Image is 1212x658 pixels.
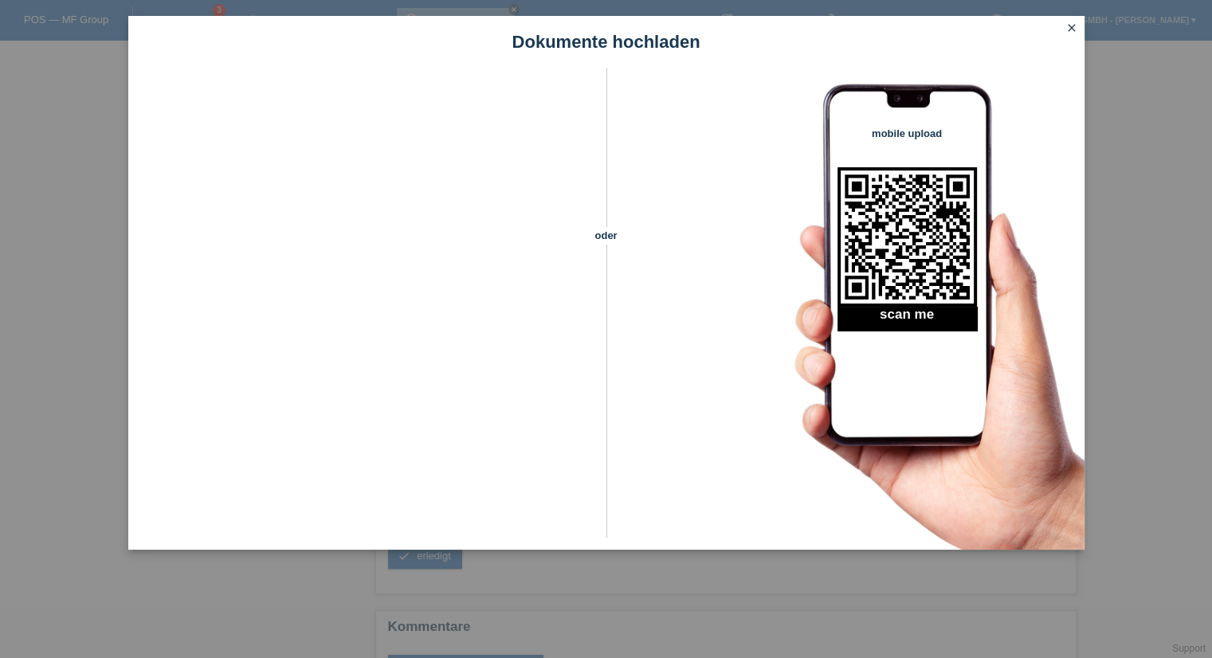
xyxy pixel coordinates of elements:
h1: Dokumente hochladen [128,32,1085,52]
h4: mobile upload [837,127,977,139]
a: close [1061,20,1082,38]
i: close [1065,22,1078,34]
iframe: Upload [152,108,579,506]
h2: scan me [837,307,977,331]
span: oder [579,227,634,244]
